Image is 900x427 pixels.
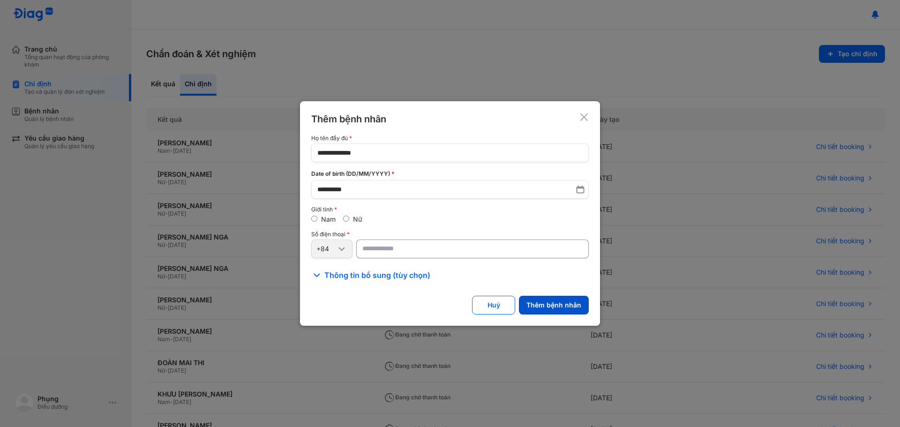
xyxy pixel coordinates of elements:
label: Nam [321,215,336,223]
button: Thêm bệnh nhân [519,296,589,315]
div: Giới tính [311,206,589,213]
label: Nữ [353,215,362,223]
div: Date of birth (DD/MM/YYYY) [311,170,589,178]
div: Số điện thoại [311,231,589,238]
div: +84 [316,245,336,253]
button: Huỷ [472,296,515,315]
div: Thêm bệnh nhân [311,112,386,126]
span: Thông tin bổ sung (tùy chọn) [324,270,430,281]
div: Họ tên đầy đủ [311,135,589,142]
